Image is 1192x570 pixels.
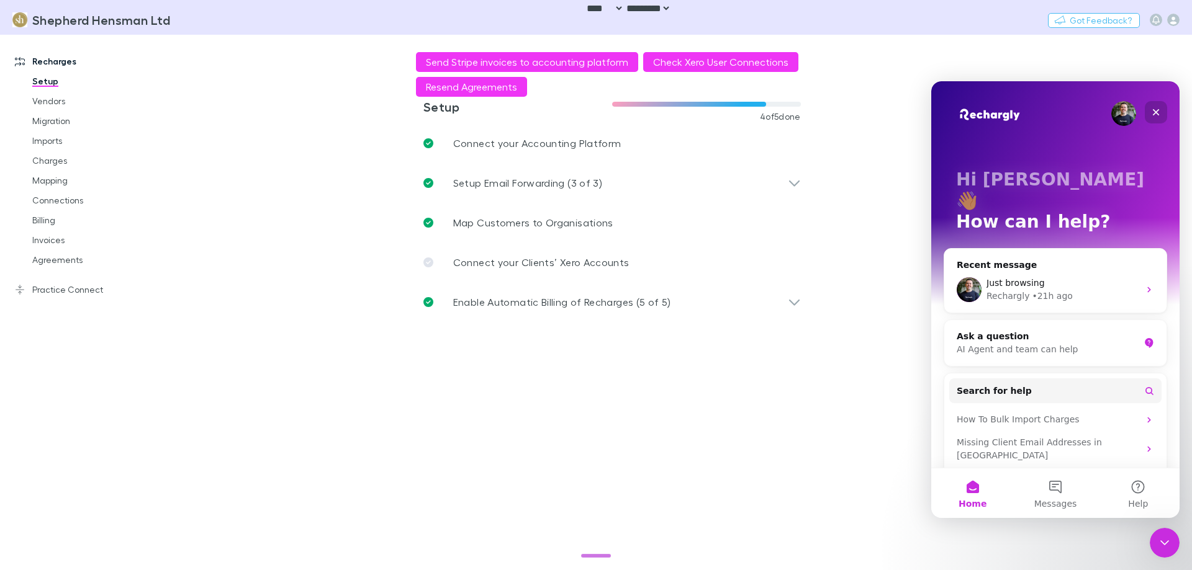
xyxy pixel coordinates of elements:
[413,163,811,203] div: Setup Email Forwarding (3 of 3)
[12,12,27,27] img: Shepherd Hensman Ltd's Logo
[453,295,671,309] p: Enable Automatic Billing of Recharges (5 of 5)
[5,5,178,35] a: Shepherd Hensman Ltd
[413,282,811,322] div: Enable Automatic Billing of Recharges (5 of 5)
[32,12,170,27] h3: Shepherd Hensman Ltd
[1048,13,1140,28] button: Got Feedback?
[413,203,811,243] a: Map Customers to Organisations
[20,91,168,111] a: Vendors
[416,77,527,97] button: Resend Agreements
[453,136,621,151] p: Connect your Accounting Platform
[20,171,168,190] a: Mapping
[413,123,811,163] a: Connect your Accounting Platform
[1150,528,1180,558] iframe: Intercom live chat
[20,151,168,171] a: Charges
[760,112,801,122] span: 4 of 5 done
[453,215,613,230] p: Map Customers to Organisations
[20,210,168,230] a: Billing
[2,51,168,71] a: Recharges
[423,99,612,114] h3: Setup
[20,71,168,91] a: Setup
[20,250,168,270] a: Agreements
[453,255,630,270] p: Connect your Clients’ Xero Accounts
[20,190,168,210] a: Connections
[2,280,168,300] a: Practice Connect
[20,111,168,131] a: Migration
[453,176,602,190] p: Setup Email Forwarding (3 of 3)
[416,52,638,72] button: Send Stripe invoices to accounting platform
[413,243,811,282] a: Connect your Clients’ Xero Accounts
[931,81,1180,518] iframe: Intercom live chat
[643,52,798,72] button: Check Xero User Connections
[20,230,168,250] a: Invoices
[20,131,168,151] a: Imports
